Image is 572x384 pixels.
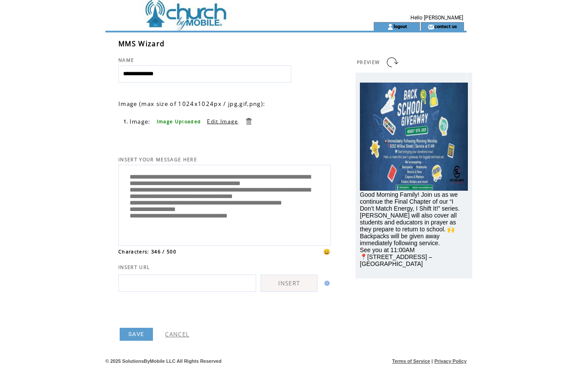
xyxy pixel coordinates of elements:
[120,328,153,341] a: SAVE
[392,358,430,364] a: Terms of Service
[130,118,151,125] span: Image:
[118,249,176,255] span: Characters: 346 / 500
[322,281,330,286] img: help.gif
[124,118,129,125] span: 1.
[118,264,150,270] span: INSERT URL
[157,118,201,125] span: Image Uploaded
[261,275,318,292] a: INSERT
[118,39,165,48] span: MMS Wizard
[432,358,433,364] span: |
[428,23,434,30] img: contact_us_icon.gif
[360,191,460,267] span: Good Morning Family! Join us as we continue the Final Chapter of our “I Don’t Match Energy, I Shi...
[410,15,463,21] span: Hello [PERSON_NAME]
[323,248,331,256] span: 😀
[165,330,189,338] a: CANCEL
[245,117,253,125] a: Delete this item
[357,59,380,65] span: PREVIEW
[434,23,457,29] a: contact us
[118,157,197,163] span: INSERT YOUR MESSAGE HERE
[387,23,394,30] img: account_icon.gif
[118,57,134,63] span: NAME
[105,358,222,364] span: © 2025 SolutionsByMobile LLC All Rights Reserved
[207,118,238,125] a: Edit Image
[434,358,467,364] a: Privacy Policy
[118,100,265,108] span: Image (max size of 1024x1024px / jpg,gif,png):
[394,23,407,29] a: logout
